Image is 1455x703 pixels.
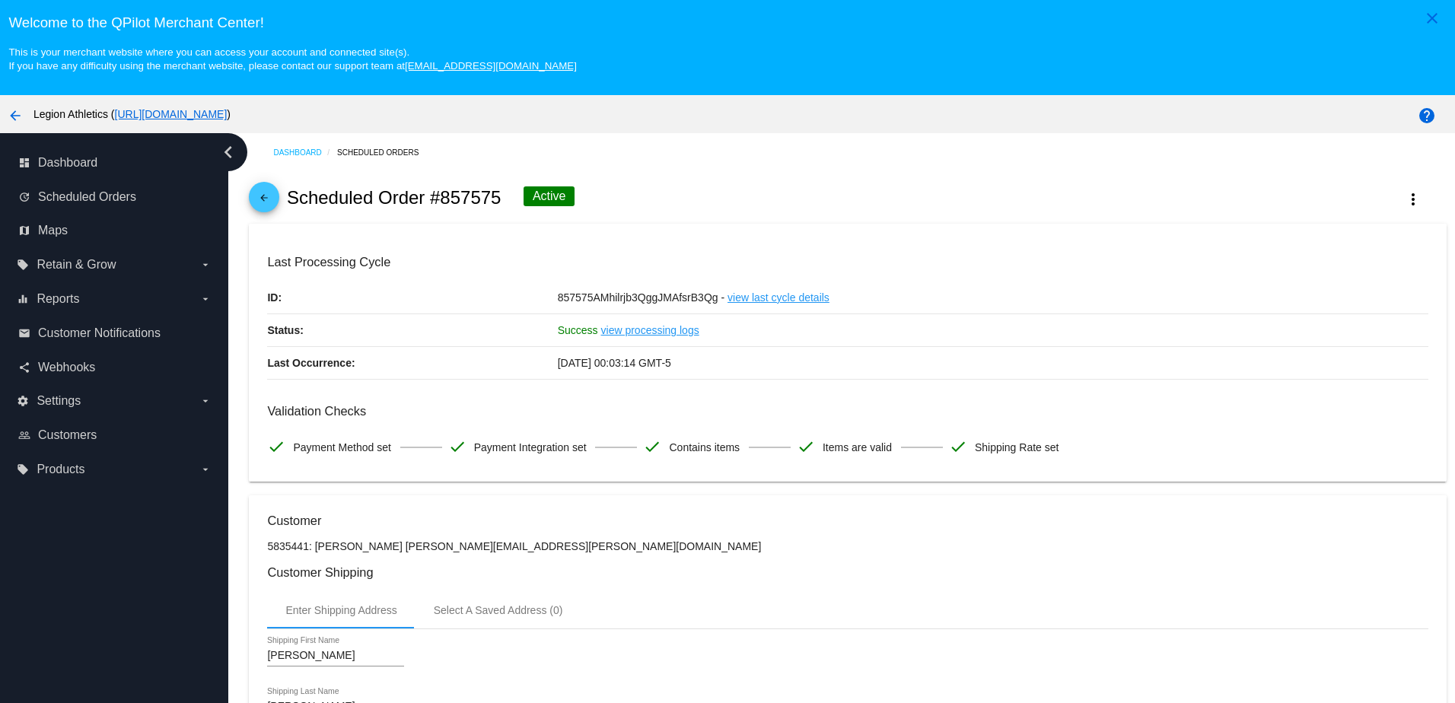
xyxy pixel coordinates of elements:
mat-icon: check [267,437,285,456]
h3: Welcome to the QPilot Merchant Center! [8,14,1446,31]
p: Status: [267,314,557,346]
p: 5835441: [PERSON_NAME] [PERSON_NAME][EMAIL_ADDRESS][PERSON_NAME][DOMAIN_NAME] [267,540,1428,552]
i: dashboard [18,157,30,169]
a: people_outline Customers [18,423,212,447]
span: Dashboard [38,156,97,170]
span: Payment Integration set [474,431,587,463]
h3: Customer Shipping [267,565,1428,580]
a: view last cycle details [727,282,829,313]
span: Products [37,463,84,476]
input: Shipping First Name [267,650,404,662]
span: Shipping Rate set [975,431,1059,463]
mat-icon: help [1418,107,1436,125]
mat-icon: check [949,437,967,456]
i: local_offer [17,463,29,476]
a: [EMAIL_ADDRESS][DOMAIN_NAME] [405,60,577,72]
i: update [18,191,30,203]
a: update Scheduled Orders [18,185,212,209]
a: Dashboard [273,141,337,164]
i: people_outline [18,429,30,441]
span: Items are valid [823,431,892,463]
a: [URL][DOMAIN_NAME] [115,108,228,120]
span: Maps [38,224,68,237]
a: share Webhooks [18,355,212,380]
mat-icon: arrow_back [6,107,24,125]
h2: Scheduled Order #857575 [287,187,501,208]
span: Payment Method set [293,431,390,463]
mat-icon: check [448,437,466,456]
span: [DATE] 00:03:14 GMT-5 [558,357,671,369]
i: arrow_drop_down [199,463,212,476]
span: Customer Notifications [38,326,161,340]
span: Legion Athletics ( ) [33,108,231,120]
h3: Customer [267,514,1428,528]
span: Success [558,324,598,336]
mat-icon: check [643,437,661,456]
h3: Last Processing Cycle [267,255,1428,269]
i: email [18,327,30,339]
i: chevron_left [216,140,240,164]
a: email Customer Notifications [18,321,212,345]
mat-icon: more_vert [1404,190,1422,208]
p: ID: [267,282,557,313]
p: Last Occurrence: [267,347,557,379]
span: Scheduled Orders [38,190,136,204]
i: local_offer [17,259,29,271]
h3: Validation Checks [267,404,1428,418]
i: equalizer [17,293,29,305]
mat-icon: close [1423,9,1441,27]
div: Active [524,186,575,206]
span: Customers [38,428,97,442]
mat-icon: check [797,437,815,456]
div: Enter Shipping Address [285,604,396,616]
a: map Maps [18,218,212,243]
i: arrow_drop_down [199,259,212,271]
i: arrow_drop_down [199,293,212,305]
span: Retain & Grow [37,258,116,272]
span: Contains items [669,431,740,463]
a: dashboard Dashboard [18,151,212,175]
i: settings [17,395,29,407]
span: Reports [37,292,79,306]
a: view processing logs [601,314,699,346]
div: Select A Saved Address (0) [434,604,563,616]
i: arrow_drop_down [199,395,212,407]
span: 857575AMhilrjb3QggJMAfsrB3Qg - [558,291,724,304]
small: This is your merchant website where you can access your account and connected site(s). If you hav... [8,46,576,72]
span: Webhooks [38,361,95,374]
i: share [18,361,30,374]
a: Scheduled Orders [337,141,432,164]
i: map [18,224,30,237]
span: Settings [37,394,81,408]
mat-icon: arrow_back [255,192,273,211]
